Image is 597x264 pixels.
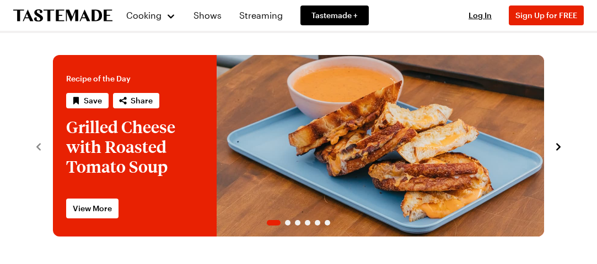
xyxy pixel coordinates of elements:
button: Save recipe [66,93,109,108]
button: Sign Up for FREE [509,5,584,25]
span: Sign Up for FREE [515,10,577,20]
span: View More [73,203,112,214]
span: Go to slide 4 [305,220,310,226]
button: navigate to previous item [33,139,44,152]
span: Go to slide 6 [325,220,330,226]
button: Cooking [126,2,176,29]
span: Cooking [126,10,162,20]
span: Go to slide 3 [295,220,300,226]
span: Share [131,95,153,106]
span: Go to slide 5 [315,220,320,226]
a: Tastemade + [300,5,369,25]
a: To Tastemade Home Page [13,9,112,22]
button: Share [113,93,159,108]
span: Save [84,95,102,106]
span: Tastemade + [311,10,358,21]
button: Log In [458,10,502,21]
span: Go to slide 2 [285,220,291,226]
button: navigate to next item [553,139,564,152]
span: Go to slide 1 [267,220,281,226]
span: Log In [469,10,492,20]
div: 1 / 6 [53,55,544,237]
a: View More [66,199,119,218]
